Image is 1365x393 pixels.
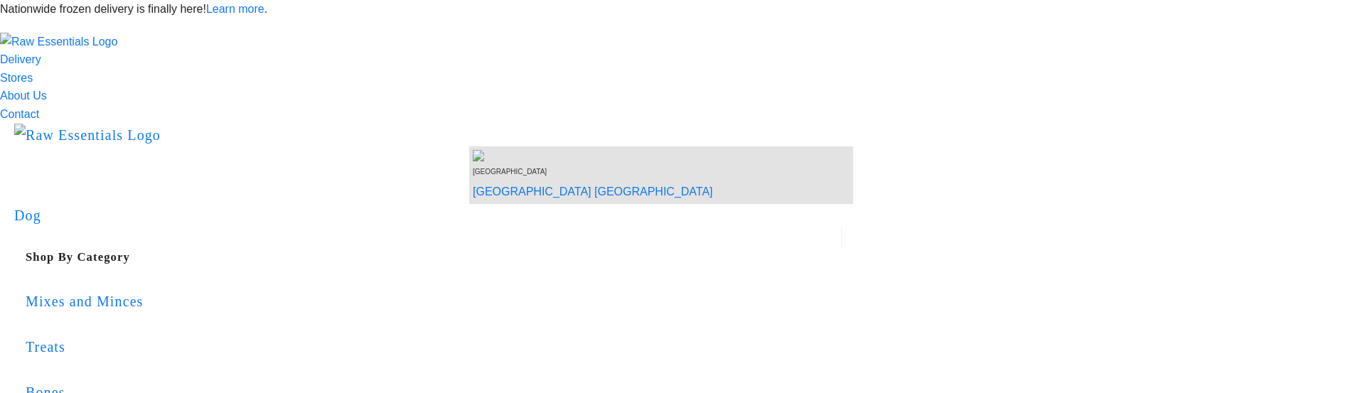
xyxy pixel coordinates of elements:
div: Mixes and Minces [26,290,842,313]
a: Dog [14,208,41,223]
span: [GEOGRAPHIC_DATA] [473,168,547,176]
a: Mixes and Minces [26,271,842,332]
a: Treats [26,316,842,377]
h5: Shop By Category [26,248,842,267]
a: [GEOGRAPHIC_DATA] [473,185,591,198]
div: Treats [26,335,842,358]
img: Raw Essentials Logo [14,124,161,146]
a: Learn more [206,3,264,15]
a: [GEOGRAPHIC_DATA] [594,185,713,198]
img: van-moving.png [473,150,487,161]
